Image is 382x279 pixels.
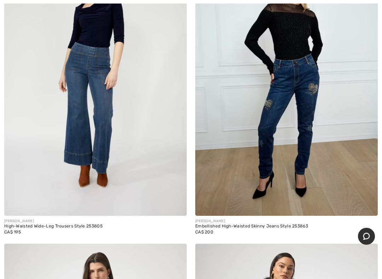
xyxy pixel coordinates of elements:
[195,230,213,235] span: CA$ 200
[4,230,21,235] span: CA$ 195
[195,219,378,224] div: [PERSON_NAME]
[195,224,378,229] div: Embellished High-Waisted Skinny Jeans Style 253863
[4,224,187,229] div: High-Waisted Wide-Leg Trousers Style 253805
[358,228,375,245] iframe: Opens a widget where you can chat to one of our agents
[4,219,187,224] div: [PERSON_NAME]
